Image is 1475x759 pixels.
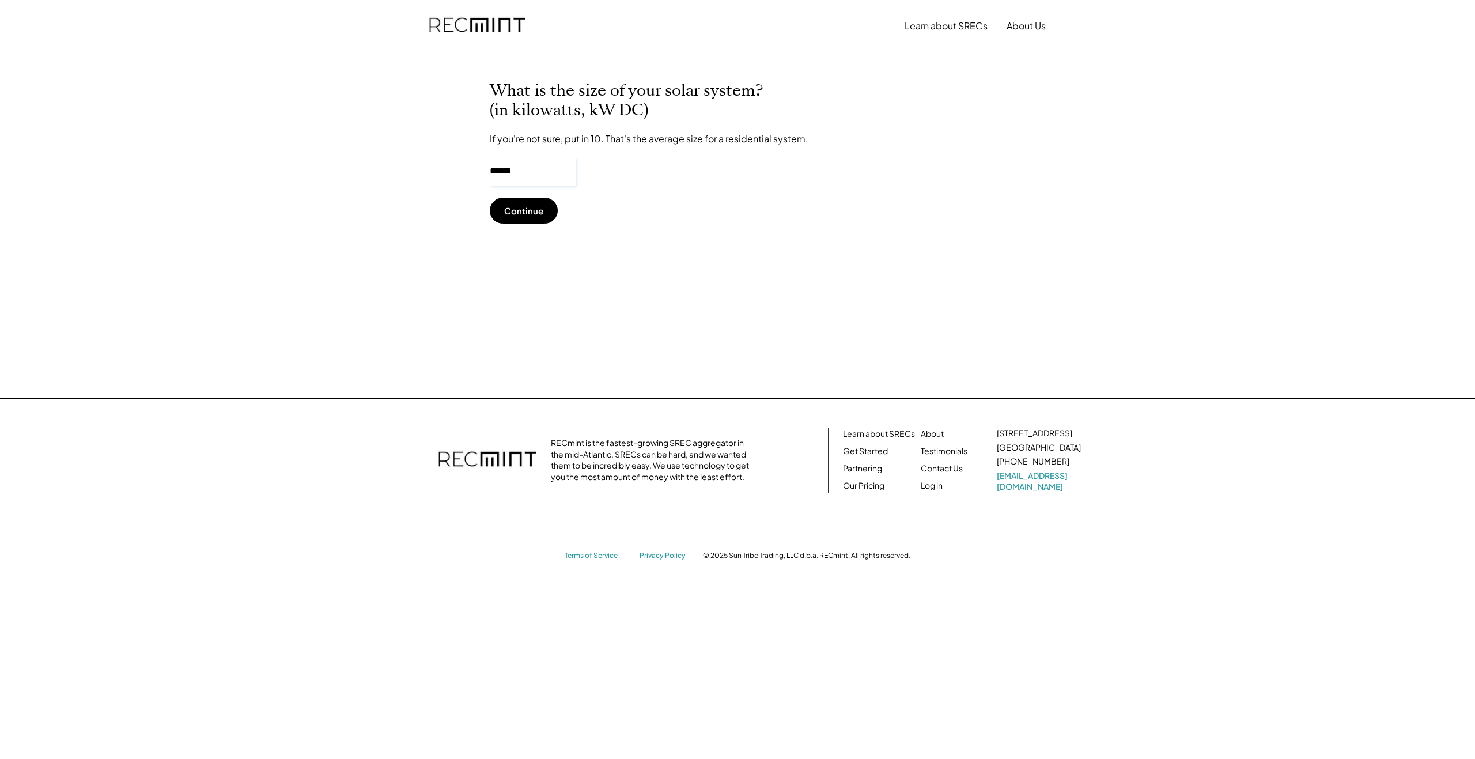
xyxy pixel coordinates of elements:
div: [STREET_ADDRESS] [997,428,1072,439]
div: [GEOGRAPHIC_DATA] [997,442,1081,454]
button: Continue [490,198,558,224]
a: [EMAIL_ADDRESS][DOMAIN_NAME] [997,470,1083,493]
a: Contact Us [921,463,963,474]
a: Our Pricing [843,480,884,492]
a: Privacy Policy [640,551,691,561]
div: RECmint is the fastest-growing SREC aggregator in the mid-Atlantic. SRECs can be hard, and we wan... [551,437,755,482]
a: Partnering [843,463,882,474]
div: If you're not sure, put in 10. That's the average size for a residential system. [490,132,808,146]
a: Terms of Service [565,551,628,561]
a: Log in [921,480,943,492]
div: [PHONE_NUMBER] [997,456,1069,467]
img: recmint-logotype%403x.png [429,6,525,46]
img: recmint-logotype%403x.png [438,440,536,480]
a: Learn about SRECs [843,428,915,440]
div: © 2025 Sun Tribe Trading, LLC d.b.a. RECmint. All rights reserved. [703,551,910,560]
button: Learn about SRECs [905,14,988,37]
a: Get Started [843,445,888,457]
a: About [921,428,944,440]
a: Testimonials [921,445,967,457]
button: About Us [1007,14,1046,37]
h2: What is the size of your solar system? (in kilowatts, kW DC) [490,81,835,120]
